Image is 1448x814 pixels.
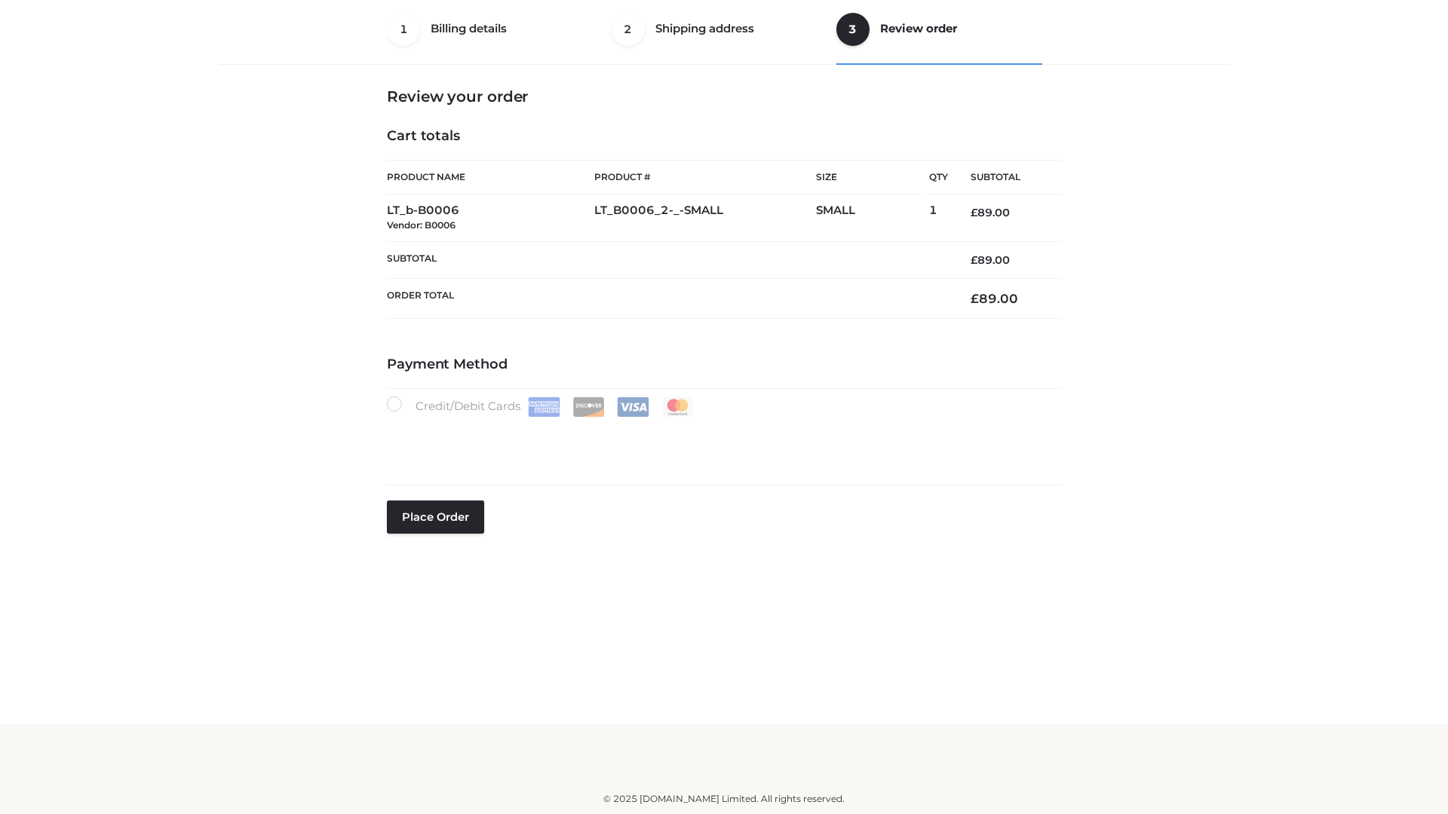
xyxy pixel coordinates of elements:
th: Order Total [387,279,948,319]
bdi: 89.00 [971,206,1010,219]
img: Mastercard [661,397,694,417]
th: Product # [594,160,816,194]
iframe: Secure payment input frame [384,414,1058,469]
td: SMALL [816,194,929,242]
h3: Review your order [387,87,1061,106]
td: LT_B0006_2-_-SMALL [594,194,816,242]
th: Subtotal [948,161,1061,194]
div: © 2025 [DOMAIN_NAME] Limited. All rights reserved. [224,791,1224,806]
small: Vendor: B0006 [387,219,456,231]
bdi: 89.00 [971,291,1018,306]
h4: Cart totals [387,128,1061,145]
td: LT_b-B0006 [387,194,594,242]
span: £ [971,291,979,306]
span: £ [971,253,977,267]
img: Amex [528,397,560,417]
th: Subtotal [387,241,948,278]
td: 1 [929,194,948,242]
img: Visa [617,397,649,417]
label: Credit/Debit Cards [387,396,695,417]
th: Qty [929,160,948,194]
h4: Payment Method [387,357,1061,373]
bdi: 89.00 [971,253,1010,267]
img: Discover [572,397,605,417]
span: £ [971,206,977,219]
th: Product Name [387,160,594,194]
th: Size [816,161,922,194]
button: Place order [387,500,484,534]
